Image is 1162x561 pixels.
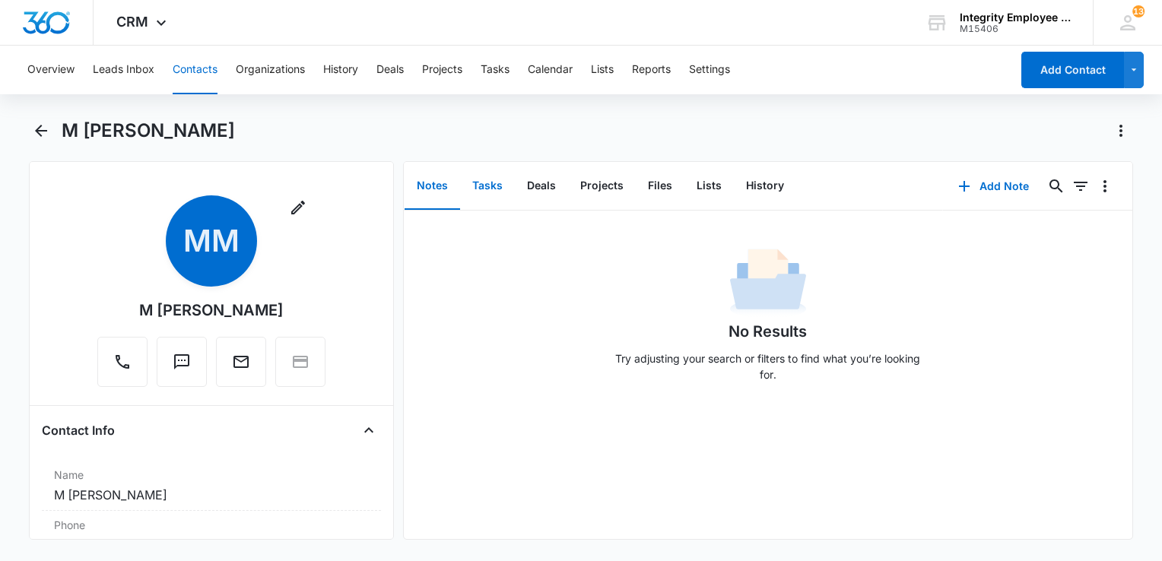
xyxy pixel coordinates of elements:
a: Email [216,360,266,373]
span: 13 [1132,5,1145,17]
div: M [PERSON_NAME] [139,299,284,322]
div: account id [960,24,1071,34]
h1: No Results [729,320,807,343]
button: Actions [1109,119,1133,143]
button: Lists [684,163,734,210]
button: Organizations [236,46,305,94]
button: Tasks [481,46,510,94]
label: Name [54,467,369,483]
dd: M [PERSON_NAME] [54,486,369,504]
button: Notes [405,163,460,210]
label: Phone [54,517,369,533]
div: Phone[PHONE_NUMBER] [42,511,381,561]
button: History [323,46,358,94]
button: Back [29,119,52,143]
a: [PHONE_NUMBER] [54,536,164,554]
button: Projects [568,163,636,210]
a: Call [97,360,148,373]
button: Call [97,337,148,387]
button: Text [157,337,207,387]
button: Add Note [943,168,1044,204]
h4: Contact Info [42,421,115,439]
button: History [734,163,796,210]
button: Email [216,337,266,387]
button: Contacts [173,46,217,94]
button: Calendar [528,46,573,94]
button: Lists [591,46,614,94]
button: Search... [1044,174,1068,198]
button: Projects [422,46,462,94]
button: Overview [27,46,75,94]
button: Deals [515,163,568,210]
button: Tasks [460,163,515,210]
button: Close [357,418,381,442]
span: MM [166,195,257,287]
button: Leads Inbox [93,46,154,94]
div: NameM [PERSON_NAME] [42,461,381,511]
a: Text [157,360,207,373]
div: account name [960,11,1071,24]
button: Overflow Menu [1093,174,1117,198]
h1: M [PERSON_NAME] [62,119,235,142]
span: CRM [116,14,148,30]
button: Filters [1068,174,1093,198]
div: notifications count [1132,5,1145,17]
button: Reports [632,46,671,94]
button: Settings [689,46,730,94]
button: Files [636,163,684,210]
img: No Data [730,244,806,320]
button: Add Contact [1021,52,1124,88]
button: Deals [376,46,404,94]
p: Try adjusting your search or filters to find what you’re looking for. [608,350,928,382]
